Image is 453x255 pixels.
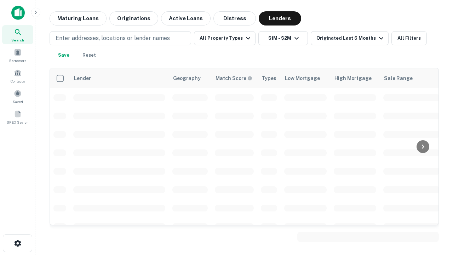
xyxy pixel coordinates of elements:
button: All Filters [391,31,427,45]
button: $1M - $2M [258,31,308,45]
th: Geography [169,68,211,88]
span: SREO Search [7,119,29,125]
a: Saved [2,87,33,106]
th: Sale Range [380,68,443,88]
span: Contacts [11,78,25,84]
iframe: Chat Widget [418,176,453,210]
th: Lender [70,68,169,88]
img: capitalize-icon.png [11,6,25,20]
div: High Mortgage [334,74,372,83]
span: Search [11,37,24,43]
button: Reset [78,48,101,62]
h6: Match Score [216,74,251,82]
th: High Mortgage [330,68,380,88]
div: Geography [173,74,201,83]
div: Types [262,74,276,83]
button: Originated Last 6 Months [311,31,389,45]
div: Lender [74,74,91,83]
div: Low Mortgage [285,74,320,83]
a: SREO Search [2,107,33,126]
p: Enter addresses, locations or lender names [56,34,170,42]
span: Saved [13,99,23,104]
a: Search [2,25,33,44]
button: Maturing Loans [50,11,107,25]
th: Capitalize uses an advanced AI algorithm to match your search with the best lender. The match sco... [211,68,257,88]
button: Active Loans [161,11,211,25]
button: Save your search to get updates of matches that match your search criteria. [52,48,75,62]
button: Lenders [259,11,301,25]
th: Low Mortgage [281,68,330,88]
button: Distress [213,11,256,25]
button: Enter addresses, locations or lender names [50,31,191,45]
a: Contacts [2,66,33,85]
th: Types [257,68,281,88]
div: Capitalize uses an advanced AI algorithm to match your search with the best lender. The match sco... [216,74,252,82]
span: Borrowers [9,58,26,63]
button: Originations [109,11,158,25]
div: Originated Last 6 Months [316,34,385,42]
button: All Property Types [194,31,256,45]
a: Borrowers [2,46,33,65]
div: Sale Range [384,74,413,83]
